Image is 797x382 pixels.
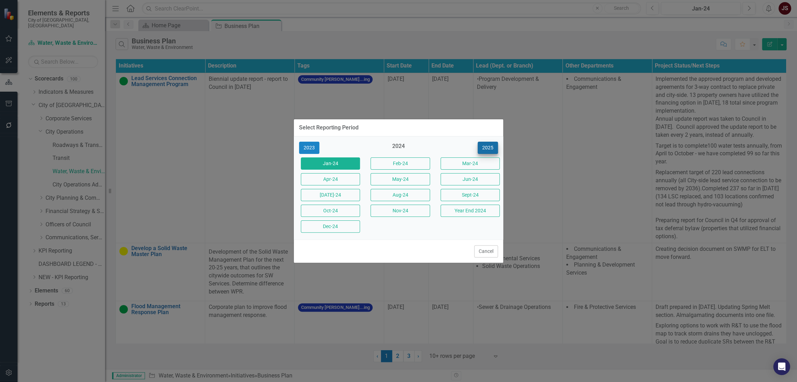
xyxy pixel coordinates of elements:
[299,142,319,154] button: 2023
[301,157,360,170] button: Jan-24
[370,157,430,170] button: Feb-24
[478,142,498,154] button: 2025
[474,245,498,257] button: Cancel
[301,173,360,185] button: Apr-24
[441,157,500,170] button: Mar-24
[441,205,500,217] button: Year End 2024
[773,358,790,375] div: Open Intercom Messenger
[370,173,430,185] button: May-24
[301,220,360,233] button: Dec-24
[370,205,430,217] button: Nov-24
[299,125,359,131] div: Select Reporting Period
[301,205,360,217] button: Oct-24
[369,142,428,154] div: 2024
[301,189,360,201] button: [DATE]-24
[370,189,430,201] button: Aug-24
[441,173,500,185] button: Jun-24
[441,189,500,201] button: Sept-24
